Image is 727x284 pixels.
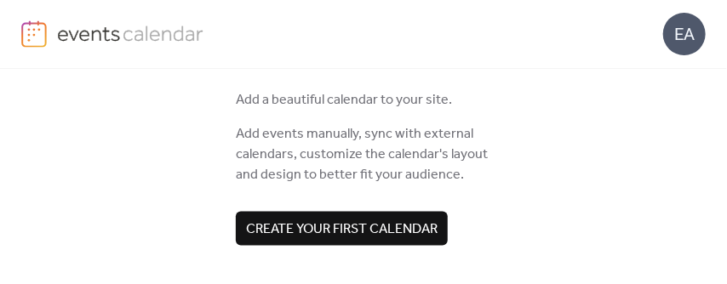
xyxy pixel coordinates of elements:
img: logo-type [57,20,204,46]
span: Create your first calendar [246,219,438,240]
div: EA [663,13,706,55]
span: Add events manually, sync with external calendars, customize the calendar's layout and design to ... [236,124,491,185]
img: logo [21,20,47,48]
span: Add a beautiful calendar to your site. [236,90,452,111]
button: Create your first calendar [236,212,448,246]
